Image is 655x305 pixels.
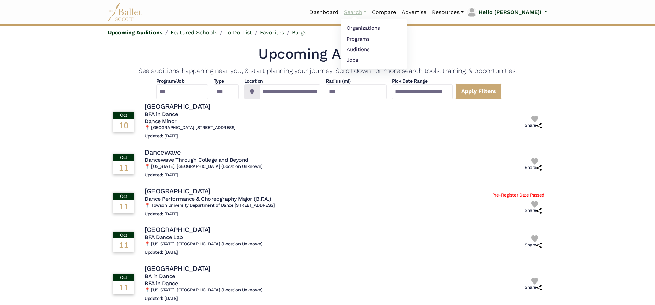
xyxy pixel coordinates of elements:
a: Apply Filters [455,83,502,99]
a: Advertise [399,5,429,19]
h5: Dancewave Through College and Beyond [145,157,263,164]
a: profile picture Hello [PERSON_NAME]! [466,7,547,18]
h5: BFA in Dance [145,111,236,118]
a: Dashboard [307,5,341,19]
h6: Share [525,242,542,248]
h5: BA in Dance [145,273,263,280]
h6: Share [525,165,542,171]
h4: Type [214,78,239,85]
h4: Program/Job [156,78,208,85]
h4: See auditions happening near you, & start planning your journey. Scroll down for more search tool... [111,66,544,75]
ul: Resources [341,19,407,69]
div: Oct [113,274,134,281]
h6: 📍 Towson University Department of Dance [STREET_ADDRESS] [145,203,275,208]
div: Oct [113,154,134,161]
div: 11 [113,200,134,213]
h6: Updated: [DATE] [145,296,263,302]
a: Jobs [341,55,407,65]
h5: BFA Dance Lab [145,234,263,241]
h4: [GEOGRAPHIC_DATA] [145,264,210,273]
a: Featured Schools [171,29,217,36]
a: Upcoming Auditions [108,29,163,36]
div: Oct [113,193,134,200]
div: 10 [113,119,134,132]
h4: Dancewave [145,148,181,157]
h5: Dance Minor [145,118,236,125]
h6: Updated: [DATE] [145,250,263,256]
a: Resources [429,5,466,19]
h1: Upcoming Auditions [111,45,544,63]
h6: Pre-Register Date Passed [492,192,544,198]
h6: Share [525,285,542,290]
div: 11 [113,281,134,294]
div: Oct [113,232,134,238]
h6: Share [525,122,542,128]
div: Oct [113,112,134,118]
h6: 📍 [US_STATE], [GEOGRAPHIC_DATA] (Location Unknown) [145,287,263,293]
a: Organizations [341,23,407,33]
h4: [GEOGRAPHIC_DATA] [145,102,210,111]
a: Blogs [292,29,306,36]
a: Auditions [341,44,407,55]
h6: 📍 [GEOGRAPHIC_DATA] [STREET_ADDRESS] [145,125,236,131]
h4: [GEOGRAPHIC_DATA] [145,225,210,234]
input: Location [260,84,320,99]
div: 11 [113,161,134,174]
div: 11 [113,238,134,251]
h6: Updated: [DATE] [145,172,263,178]
h4: Location [244,78,320,85]
h4: Pick Date Range [392,78,453,85]
a: To Do List [225,29,252,36]
a: Favorites [260,29,284,36]
h5: BFA in Dance [145,280,263,287]
img: profile picture [467,8,477,17]
h4: Radius (mi) [326,78,351,85]
h6: Share [525,208,542,214]
h6: 📍 [US_STATE], [GEOGRAPHIC_DATA] (Location Unknown) [145,241,263,247]
h4: [GEOGRAPHIC_DATA] [145,187,210,195]
a: Programs [341,33,407,44]
h6: 📍 [US_STATE], [GEOGRAPHIC_DATA] (Location Unknown) [145,164,263,170]
a: Compare [369,5,399,19]
h6: Updated: [DATE] [145,211,275,217]
a: Search [341,5,369,19]
h5: Dance Performance & Choreography Major (B.F.A.) [145,195,275,203]
h6: Updated: [DATE] [145,133,236,139]
p: Hello [PERSON_NAME]! [479,8,541,17]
